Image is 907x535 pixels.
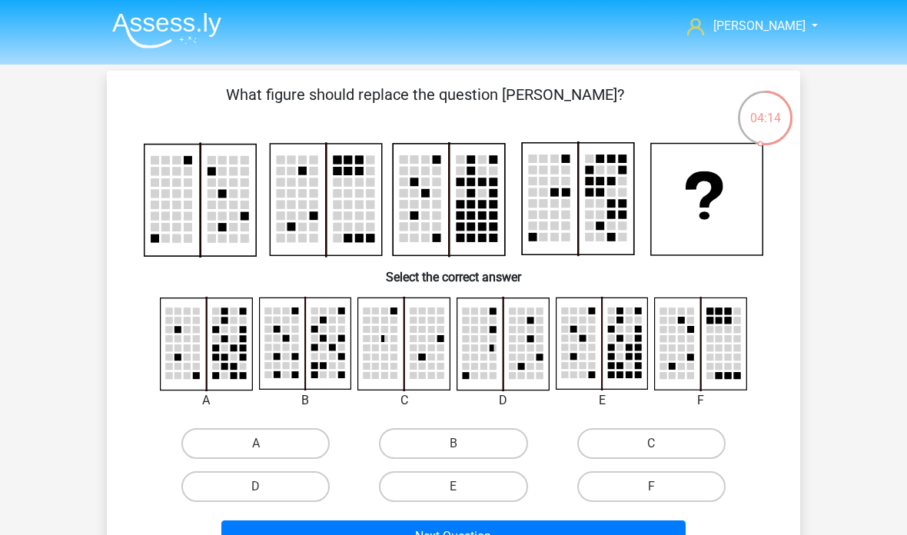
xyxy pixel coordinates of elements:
label: D [181,471,330,502]
label: C [577,428,726,459]
div: C [346,391,462,410]
h6: Select the correct answer [131,258,776,284]
label: F [577,471,726,502]
span: [PERSON_NAME] [713,18,806,33]
label: E [379,471,527,502]
div: D [445,391,561,410]
div: F [643,391,759,410]
a: [PERSON_NAME] [681,17,807,35]
label: A [181,428,330,459]
div: 04:14 [736,89,794,128]
img: Assessly [112,12,221,48]
label: B [379,428,527,459]
div: E [544,391,660,410]
div: B [248,391,364,410]
div: A [148,391,264,410]
p: What figure should replace the question [PERSON_NAME]? [131,83,718,129]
